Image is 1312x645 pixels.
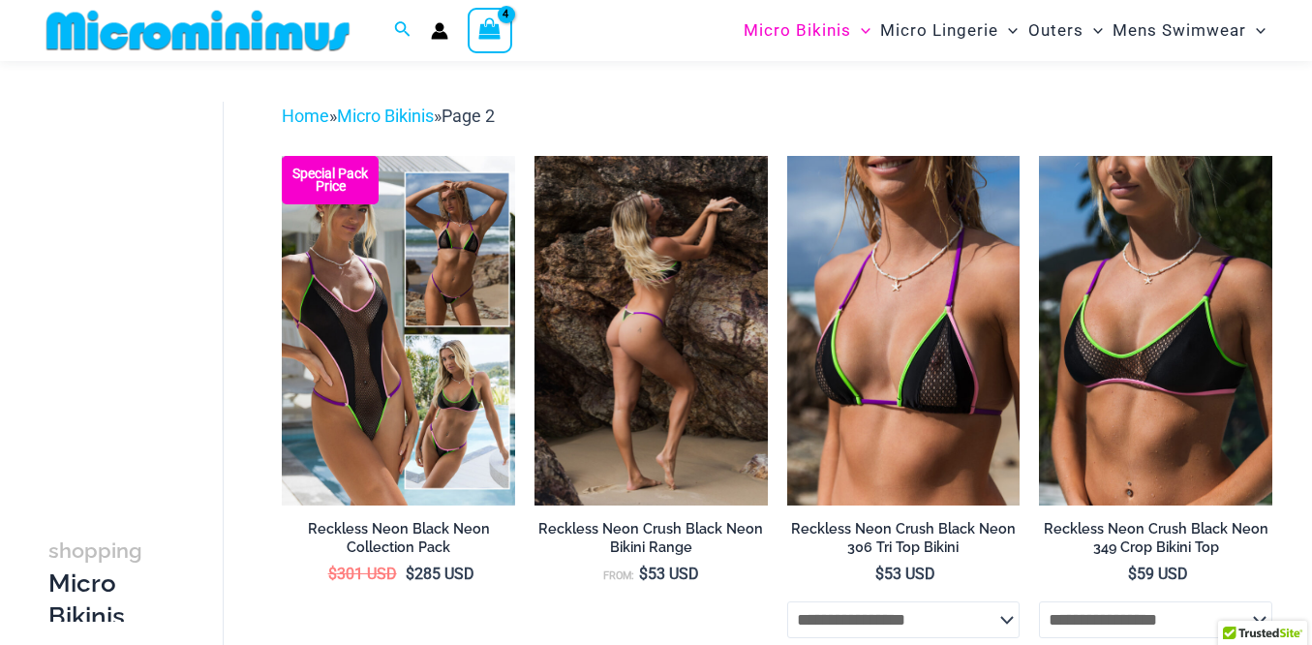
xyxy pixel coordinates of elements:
h2: Reckless Neon Crush Black Neon 306 Tri Top Bikini [787,520,1021,556]
bdi: 301 USD [328,565,397,583]
span: Mens Swimwear [1113,6,1246,55]
span: $ [406,565,414,583]
a: Home [282,106,329,126]
h2: Reckless Neon Crush Black Neon Bikini Range [534,520,768,556]
bdi: 53 USD [875,565,935,583]
span: shopping [48,538,142,563]
a: Reckless Neon Crush Black Neon Bikini Range [534,520,768,564]
iframe: TrustedSite Certified [48,86,223,474]
bdi: 59 USD [1128,565,1188,583]
a: Collection Pack Top BTop B [282,156,515,506]
a: Reckless Neon Crush Black Neon 349 Crop Bikini Top [1039,520,1272,564]
a: Micro BikinisMenu ToggleMenu Toggle [739,6,875,55]
a: Reckless Neon Crush Black Neon 349 Crop Top 02Reckless Neon Crush Black Neon 349 Crop Top 01Reckl... [1039,156,1272,506]
a: Mens SwimwearMenu ToggleMenu Toggle [1108,6,1270,55]
a: Micro Bikinis [337,106,434,126]
span: Outers [1028,6,1083,55]
span: $ [328,565,337,583]
span: $ [639,565,648,583]
img: Reckless Neon Crush Black Neon 349 Crop Top 02 [1039,156,1272,506]
span: » » [282,106,495,126]
span: Micro Bikinis [744,6,851,55]
span: Menu Toggle [1083,6,1103,55]
span: From: [603,569,634,582]
h2: Reckless Neon Black Neon Collection Pack [282,520,515,556]
a: Reckless Neon Black Neon Collection Pack [282,520,515,564]
span: Menu Toggle [998,6,1018,55]
img: Collection Pack [282,156,515,506]
a: OutersMenu ToggleMenu Toggle [1023,6,1108,55]
span: $ [875,565,884,583]
span: Page 2 [442,106,495,126]
a: Account icon link [431,22,448,40]
a: Micro LingerieMenu ToggleMenu Toggle [875,6,1022,55]
img: Reckless Neon Crush Black Neon 349 Crop Top 466 Thong 01 [534,156,768,506]
span: $ [1128,565,1137,583]
nav: Site Navigation [736,3,1273,58]
span: Menu Toggle [1246,6,1266,55]
a: Search icon link [394,18,412,43]
span: Micro Lingerie [880,6,998,55]
img: Reckless Neon Crush Black Neon 306 Tri Top 01 [787,156,1021,506]
a: Reckless Neon Crush Black Neon 306 Tri Top 01Reckless Neon Crush Black Neon 306 Tri Top 296 Cheek... [787,156,1021,506]
bdi: 285 USD [406,565,474,583]
a: Reckless Neon Crush Black Neon 306 Tri Top 296 Cheeky 04Reckless Neon Crush Black Neon 349 Crop T... [534,156,768,506]
a: Reckless Neon Crush Black Neon 306 Tri Top Bikini [787,520,1021,564]
img: MM SHOP LOGO FLAT [39,9,357,52]
bdi: 53 USD [639,565,699,583]
b: Special Pack Price [282,168,379,193]
span: Menu Toggle [851,6,870,55]
a: View Shopping Cart, 4 items [468,8,512,52]
h3: Micro Bikinis [48,534,155,632]
h2: Reckless Neon Crush Black Neon 349 Crop Bikini Top [1039,520,1272,556]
